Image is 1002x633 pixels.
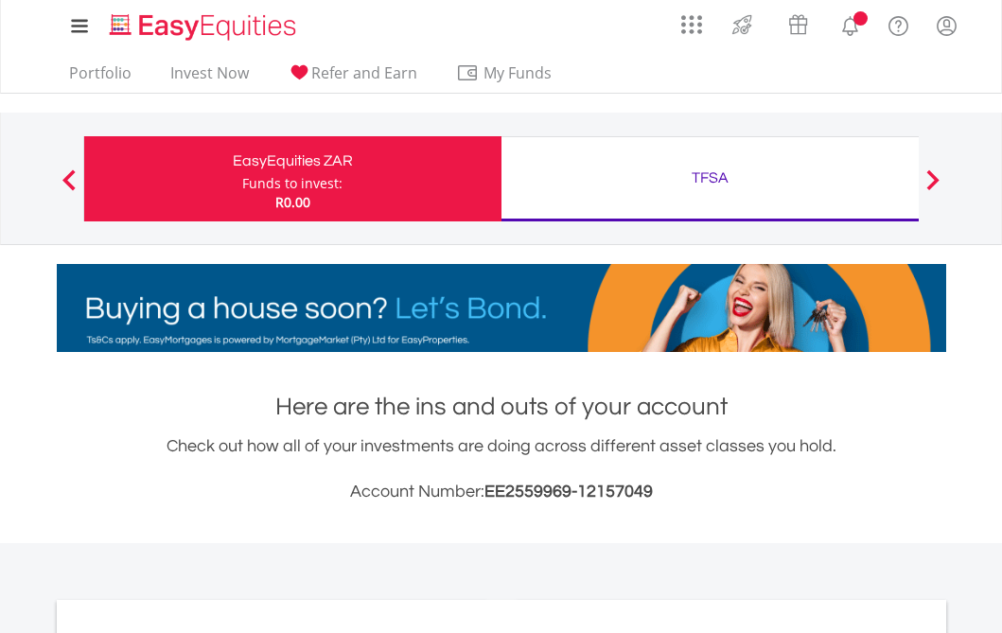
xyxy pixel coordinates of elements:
a: Home page [102,5,304,43]
a: Invest Now [163,63,256,93]
div: Funds to invest: [242,174,343,193]
div: TFSA [513,165,907,191]
img: EasyMortage Promotion Banner [57,264,946,352]
h3: Account Number: [57,479,946,505]
div: Check out how all of your investments are doing across different asset classes you hold. [57,433,946,505]
span: R0.00 [275,193,310,211]
a: Notifications [826,5,874,43]
span: Refer and Earn [311,62,417,83]
a: AppsGrid [669,5,714,35]
img: EasyEquities_Logo.png [106,11,304,43]
a: Portfolio [62,63,139,93]
a: Refer and Earn [280,63,425,93]
button: Previous [50,179,88,198]
a: My Profile [923,5,971,46]
span: My Funds [456,61,580,85]
img: grid-menu-icon.svg [681,14,702,35]
button: Next [914,179,952,198]
a: Vouchers [770,5,826,40]
img: vouchers-v2.svg [782,9,814,40]
img: thrive-v2.svg [727,9,758,40]
h1: Here are the ins and outs of your account [57,390,946,424]
span: EE2559969-12157049 [484,483,653,501]
div: EasyEquities ZAR [96,148,490,174]
a: FAQ's and Support [874,5,923,43]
